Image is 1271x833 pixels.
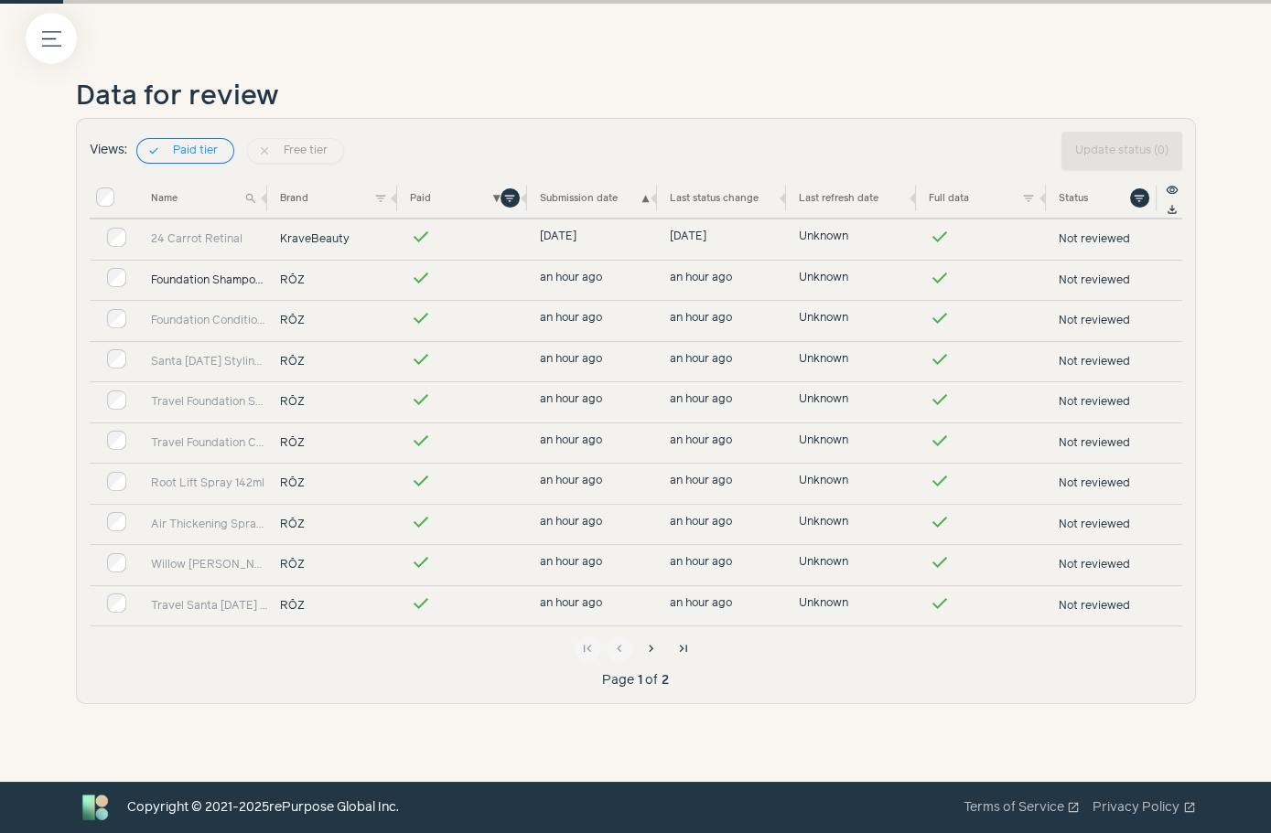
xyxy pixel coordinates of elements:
h1: Data for review [76,77,1196,118]
span: check [410,307,432,329]
span: check [929,226,951,248]
span: [DATE] [540,229,576,245]
button: Status [1059,192,1088,205]
span: an hour ago [540,391,602,408]
td: RŌZ [274,545,404,586]
a: Travel Foundation Shampoo 70ml [151,394,268,411]
span: check [410,470,432,492]
span: search [244,192,257,205]
button: search [241,188,260,208]
button: Brand [280,192,308,205]
span: Unknown [799,310,848,326]
span: check [410,511,432,533]
td: RŌZ [274,422,404,464]
span: check [929,470,951,492]
span: last_page [676,642,691,657]
td: Not reviewed [1052,301,1182,342]
span: check [929,430,951,452]
span: Free tier [277,145,334,156]
a: Santa [DATE] Styling Oil 60ml [151,354,268,370]
span: an hour ago [670,391,732,408]
td: Not reviewed [1052,219,1182,261]
span: open_in_new [1183,801,1196,814]
span: check [410,593,432,614]
td: Not reviewed [1052,464,1182,505]
button: file_download [1163,200,1182,219]
button: filter_list [371,188,390,208]
span: check [929,511,951,533]
span: Paid tier [167,145,224,156]
a: 24 Carrot Retinal [151,231,268,248]
img: Bluebird logo [76,788,114,827]
span: Unknown [799,351,848,368]
span: visibility [1166,184,1179,197]
span: check [929,389,951,411]
button: chevron_right [639,636,664,662]
span: Unknown [799,433,848,449]
td: Not reviewed [1052,382,1182,423]
td: RŌZ [274,585,404,626]
span: an hour ago [670,473,732,489]
a: Root Lift Spray 142ml [151,475,268,492]
span: check [410,226,432,248]
span: Page [602,671,634,690]
span: check [929,348,951,370]
span: an hour ago [540,595,602,612]
a: Foundation Conditioner Refill 600ml [151,313,268,329]
span: of [645,671,658,690]
i: check [147,144,160,157]
span: an hour ago [670,351,732,368]
span: an hour ago [540,473,602,489]
span: Unknown [799,514,848,530]
button: Submission date [540,192,618,205]
button: Full data [929,192,969,205]
span: Unknown [799,554,848,571]
td: RŌZ [274,260,404,301]
span: Unknown [799,229,848,245]
span: check [929,267,951,289]
span: an hour ago [670,595,732,612]
button: close Free tier [247,138,344,164]
span: chevron_right [644,642,659,657]
span: check [410,551,432,573]
span: file_download [1166,203,1179,216]
span: check [410,348,432,370]
td: Not reviewed [1052,341,1182,382]
button: last_page [671,636,696,662]
td: Not reviewed [1052,422,1182,464]
span: an hour ago [540,433,602,449]
button: Last status change [670,192,759,205]
span: an hour ago [540,270,602,286]
strong: 1 [638,671,642,690]
span: Unknown [799,473,848,489]
span: open_in_new [1067,801,1080,814]
span: check [929,307,951,329]
td: Not reviewed [1052,260,1182,301]
button: Name [151,192,178,205]
span: Unknown [799,391,848,408]
div: Copyright © 2021- 2025 rePurpose Global Inc. [127,798,399,817]
a: Terms of Serviceopen_in_new [964,798,1081,817]
span: an hour ago [540,514,602,530]
span: filter_list [1133,192,1146,205]
td: Not reviewed [1052,585,1182,626]
td: Not reviewed [1052,504,1182,545]
td: KraveBeauty [274,219,404,261]
span: an hour ago [540,351,602,368]
button: filter_list [501,188,520,208]
strong: 2 [662,671,669,690]
td: RŌZ [274,341,404,382]
span: filter_list [503,192,516,205]
td: RŌZ [274,504,404,545]
span: an hour ago [540,310,602,326]
button: filter_list [1130,188,1149,208]
td: RŌZ [274,301,404,342]
span: Unknown [799,270,848,286]
span: an hour ago [670,433,732,449]
span: [DATE] [670,229,706,245]
div: ▼ [493,188,520,208]
a: Travel Foundation Conditioner 70ml [151,435,268,452]
span: check [410,430,432,452]
button: visibility [1163,180,1182,199]
td: RŌZ [274,464,404,505]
